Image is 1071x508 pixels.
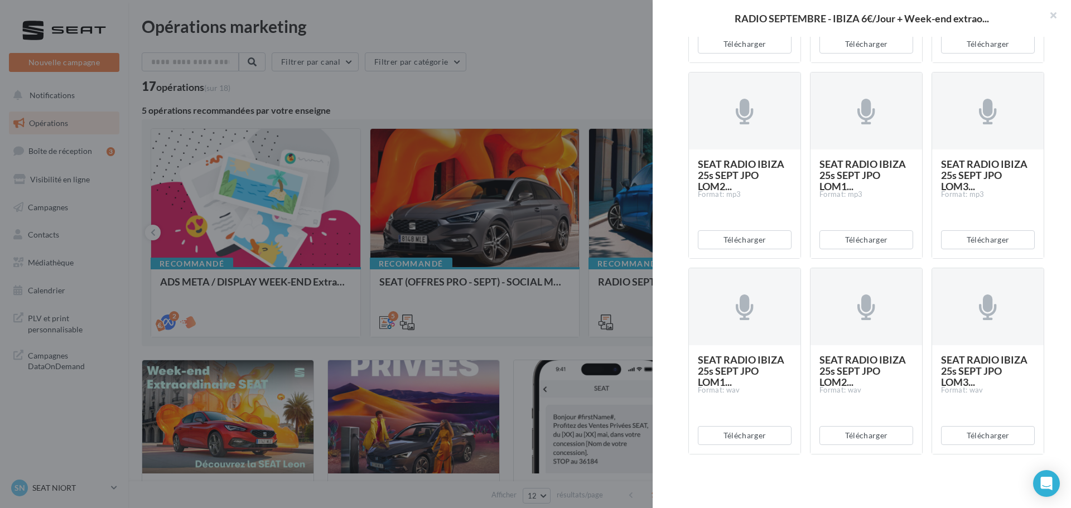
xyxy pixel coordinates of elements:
[698,190,792,200] div: Format: mp3
[819,230,913,249] button: Télécharger
[819,35,913,54] button: Télécharger
[735,13,989,23] span: RADIO SEPTEMBRE - IBIZA 6€/Jour + Week-end extrao...
[941,426,1035,445] button: Télécharger
[698,426,792,445] button: Télécharger
[819,158,906,192] span: SEAT RADIO IBIZA 25s SEPT JPO LOM1...
[1033,470,1060,497] div: Open Intercom Messenger
[698,385,792,395] div: Format: wav
[698,230,792,249] button: Télécharger
[819,354,906,388] span: SEAT RADIO IBIZA 25s SEPT JPO LOM2...
[941,230,1035,249] button: Télécharger
[698,158,784,192] span: SEAT RADIO IBIZA 25s SEPT JPO LOM2...
[819,426,913,445] button: Télécharger
[819,385,913,395] div: Format: wav
[941,354,1027,388] span: SEAT RADIO IBIZA 25s SEPT JPO LOM3...
[941,385,1035,395] div: Format: wav
[941,35,1035,54] button: Télécharger
[698,35,792,54] button: Télécharger
[941,158,1027,192] span: SEAT RADIO IBIZA 25s SEPT JPO LOM3...
[941,190,1035,200] div: Format: mp3
[819,190,913,200] div: Format: mp3
[698,354,784,388] span: SEAT RADIO IBIZA 25s SEPT JPO LOM1...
